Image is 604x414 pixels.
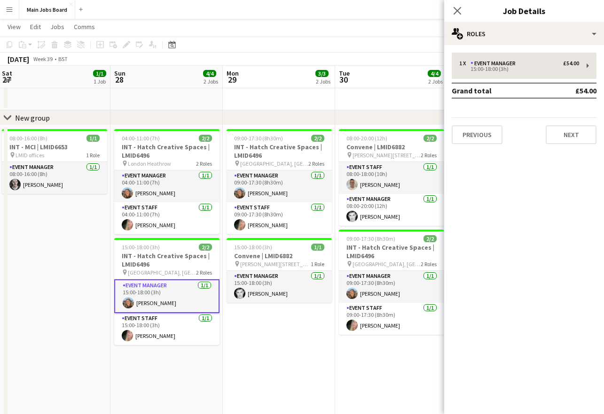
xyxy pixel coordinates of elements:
[114,238,220,345] app-job-card: 15:00-18:00 (3h)2/2INT - Hatch Creative Spaces | LMID6496 [GEOGRAPHIC_DATA], [GEOGRAPHIC_DATA]2 R...
[346,235,395,242] span: 09:00-17:30 (8h30m)
[2,143,107,151] h3: INT - MCI | LMID6653
[227,271,332,303] app-card-role: Event Manager1/115:00-18:00 (3h)[PERSON_NAME]
[2,69,12,77] span: Sat
[196,160,212,167] span: 2 Roles
[114,202,220,234] app-card-role: Event Staff1/104:00-11:00 (7h)[PERSON_NAME]
[86,135,100,142] span: 1/1
[4,21,24,33] a: View
[26,21,45,33] a: Edit
[240,160,308,167] span: [GEOGRAPHIC_DATA], [GEOGRAPHIC_DATA]
[128,269,196,276] span: [GEOGRAPHIC_DATA], [GEOGRAPHIC_DATA]
[122,135,160,142] span: 04:00-11:00 (7h)
[353,261,421,268] span: [GEOGRAPHIC_DATA], [GEOGRAPHIC_DATA]
[311,261,324,268] span: 1 Role
[339,271,444,303] app-card-role: Event Manager1/109:00-17:30 (8h30m)[PERSON_NAME]
[50,23,64,31] span: Jobs
[459,60,471,67] div: 1 x
[2,129,107,194] app-job-card: 08:00-16:00 (8h)1/1INT - MCI | LMID6653 LMID offices1 RoleEvent Manager1/108:00-16:00 (8h)[PERSON...
[227,238,332,303] app-job-card: 15:00-18:00 (3h)1/1Convene | LMID6882 [PERSON_NAME][STREET_ADDRESS]1 RoleEvent Manager1/115:00-18...
[234,135,283,142] span: 09:00-17:30 (8h30m)
[315,70,329,77] span: 3/3
[339,194,444,226] app-card-role: Event Manager1/108:00-20:00 (12h)[PERSON_NAME]
[196,269,212,276] span: 2 Roles
[339,243,444,260] h3: INT - Hatch Creative Spaces | LMID6496
[339,230,444,335] app-job-card: 09:00-17:30 (8h30m)2/2INT - Hatch Creative Spaces | LMID6496 [GEOGRAPHIC_DATA], [GEOGRAPHIC_DATA]...
[225,74,239,85] span: 29
[240,261,311,268] span: [PERSON_NAME][STREET_ADDRESS]
[311,244,324,251] span: 1/1
[114,279,220,313] app-card-role: Event Manager1/115:00-18:00 (3h)[PERSON_NAME]
[114,313,220,345] app-card-role: Event Staff1/115:00-18:00 (3h)[PERSON_NAME]
[428,78,443,85] div: 2 Jobs
[444,23,604,45] div: Roles
[424,135,437,142] span: 2/2
[227,129,332,234] app-job-card: 09:00-17:30 (8h30m)2/2INT - Hatch Creative Spaces | LMID6496 [GEOGRAPHIC_DATA], [GEOGRAPHIC_DATA]...
[8,23,21,31] span: View
[58,55,68,62] div: BST
[16,152,44,159] span: LMID offices
[339,143,444,151] h3: Convene | LMID6882
[546,125,596,144] button: Next
[308,160,324,167] span: 2 Roles
[74,23,95,31] span: Comms
[452,125,502,144] button: Previous
[471,60,519,67] div: Event Manager
[114,170,220,202] app-card-role: Event Manager1/104:00-11:00 (7h)[PERSON_NAME]
[70,21,99,33] a: Comms
[421,152,437,159] span: 2 Roles
[0,74,12,85] span: 27
[424,235,437,242] span: 2/2
[227,69,239,77] span: Mon
[339,303,444,335] app-card-role: Event Staff1/109:00-17:30 (8h30m)[PERSON_NAME]
[114,252,220,268] h3: INT - Hatch Creative Spaces | LMID6496
[94,78,106,85] div: 1 Job
[114,129,220,234] app-job-card: 04:00-11:00 (7h)2/2INT - Hatch Creative Spaces | LMID6496 London Heathrow2 RolesEvent Manager1/10...
[311,135,324,142] span: 2/2
[227,202,332,234] app-card-role: Event Staff1/109:00-17:30 (8h30m)[PERSON_NAME]
[452,83,546,98] td: Grand total
[122,244,160,251] span: 15:00-18:00 (3h)
[421,261,437,268] span: 2 Roles
[30,23,41,31] span: Edit
[339,69,350,77] span: Tue
[47,21,68,33] a: Jobs
[8,54,29,64] div: [DATE]
[113,74,126,85] span: 28
[339,162,444,194] app-card-role: Event Staff1/108:00-18:00 (10h)[PERSON_NAME]
[234,244,272,251] span: 15:00-18:00 (3h)
[114,143,220,160] h3: INT - Hatch Creative Spaces | LMID6496
[203,70,216,77] span: 4/4
[227,170,332,202] app-card-role: Event Manager1/109:00-17:30 (8h30m)[PERSON_NAME]
[444,5,604,17] h3: Job Details
[428,70,441,77] span: 4/4
[199,135,212,142] span: 2/2
[346,135,387,142] span: 08:00-20:00 (12h)
[128,160,171,167] span: London Heathrow
[86,152,100,159] span: 1 Role
[31,55,55,62] span: Week 39
[204,78,218,85] div: 2 Jobs
[337,74,350,85] span: 30
[19,0,75,19] button: Main Jobs Board
[9,135,47,142] span: 08:00-16:00 (8h)
[316,78,330,85] div: 2 Jobs
[93,70,106,77] span: 1/1
[546,83,596,98] td: £54.00
[563,60,579,67] div: £54.00
[459,67,579,71] div: 15:00-18:00 (3h)
[2,162,107,194] app-card-role: Event Manager1/108:00-16:00 (8h)[PERSON_NAME]
[199,244,212,251] span: 2/2
[353,152,421,159] span: [PERSON_NAME][STREET_ADDRESS]
[227,143,332,160] h3: INT - Hatch Creative Spaces | LMID6496
[15,113,50,123] div: New group
[227,252,332,260] h3: Convene | LMID6882
[339,129,444,226] app-job-card: 08:00-20:00 (12h)2/2Convene | LMID6882 [PERSON_NAME][STREET_ADDRESS]2 RolesEvent Staff1/108:00-18...
[114,69,126,77] span: Sun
